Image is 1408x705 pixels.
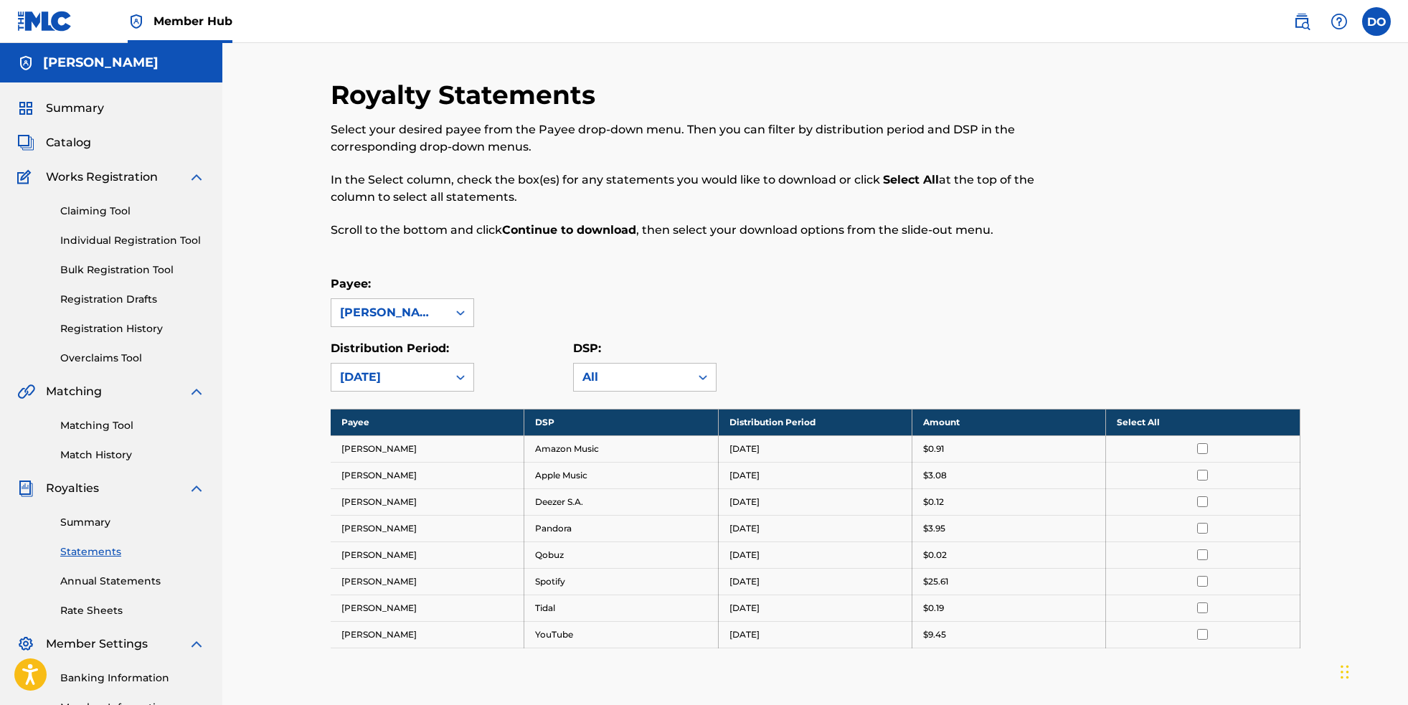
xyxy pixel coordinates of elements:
[331,488,524,515] td: [PERSON_NAME]
[46,635,148,653] span: Member Settings
[1341,650,1349,694] div: Drag
[718,621,912,648] td: [DATE]
[923,522,945,535] p: $3.95
[17,169,36,186] img: Works Registration
[331,435,524,462] td: [PERSON_NAME]
[17,134,91,151] a: CatalogCatalog
[331,621,524,648] td: [PERSON_NAME]
[524,488,718,515] td: Deezer S.A.
[1293,13,1310,30] img: search
[923,496,944,508] p: $0.12
[718,462,912,488] td: [DATE]
[60,544,205,559] a: Statements
[46,134,91,151] span: Catalog
[331,79,603,111] h2: Royalty Statements
[60,262,205,278] a: Bulk Registration Tool
[188,169,205,186] img: expand
[188,383,205,400] img: expand
[43,55,159,71] h5: Dean OShaughnessy
[524,409,718,435] th: DSP
[60,204,205,219] a: Claiming Tool
[1336,636,1408,705] iframe: Chat Widget
[17,11,72,32] img: MLC Logo
[46,169,158,186] span: Works Registration
[718,515,912,541] td: [DATE]
[60,671,205,686] a: Banking Information
[60,574,205,589] a: Annual Statements
[524,515,718,541] td: Pandora
[718,595,912,621] td: [DATE]
[1287,7,1316,36] a: Public Search
[912,409,1105,435] th: Amount
[188,480,205,497] img: expand
[60,603,205,618] a: Rate Sheets
[46,480,99,497] span: Royalties
[17,134,34,151] img: Catalog
[46,383,102,400] span: Matching
[331,277,371,290] label: Payee:
[1325,7,1353,36] div: Help
[60,233,205,248] a: Individual Registration Tool
[17,55,34,72] img: Accounts
[1106,409,1300,435] th: Select All
[340,304,439,321] div: [PERSON_NAME]
[718,409,912,435] th: Distribution Period
[524,595,718,621] td: Tidal
[331,515,524,541] td: [PERSON_NAME]
[718,435,912,462] td: [DATE]
[153,13,232,29] span: Member Hub
[524,462,718,488] td: Apple Music
[718,541,912,568] td: [DATE]
[718,568,912,595] td: [DATE]
[923,469,947,482] p: $3.08
[524,541,718,568] td: Qobuz
[883,173,939,186] strong: Select All
[331,409,524,435] th: Payee
[923,602,944,615] p: $0.19
[60,321,205,336] a: Registration History
[331,568,524,595] td: [PERSON_NAME]
[331,541,524,568] td: [PERSON_NAME]
[524,621,718,648] td: YouTube
[1331,13,1348,30] img: help
[331,462,524,488] td: [PERSON_NAME]
[331,222,1077,239] p: Scroll to the bottom and click , then select your download options from the slide-out menu.
[331,171,1077,206] p: In the Select column, check the box(es) for any statements you would like to download or click at...
[60,351,205,366] a: Overclaims Tool
[573,341,601,355] label: DSP:
[923,628,946,641] p: $9.45
[1362,7,1391,36] div: User Menu
[17,100,104,117] a: SummarySummary
[60,292,205,307] a: Registration Drafts
[128,13,145,30] img: Top Rightsholder
[331,341,449,355] label: Distribution Period:
[17,100,34,117] img: Summary
[17,480,34,497] img: Royalties
[524,568,718,595] td: Spotify
[923,443,944,455] p: $0.91
[17,635,34,653] img: Member Settings
[331,595,524,621] td: [PERSON_NAME]
[60,448,205,463] a: Match History
[340,369,439,386] div: [DATE]
[188,635,205,653] img: expand
[17,383,35,400] img: Matching
[60,515,205,530] a: Summary
[331,121,1077,156] p: Select your desired payee from the Payee drop-down menu. Then you can filter by distribution peri...
[46,100,104,117] span: Summary
[582,369,681,386] div: All
[60,418,205,433] a: Matching Tool
[923,549,947,562] p: $0.02
[502,223,636,237] strong: Continue to download
[1369,468,1408,587] iframe: Resource Center
[524,435,718,462] td: Amazon Music
[718,488,912,515] td: [DATE]
[923,575,948,588] p: $25.61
